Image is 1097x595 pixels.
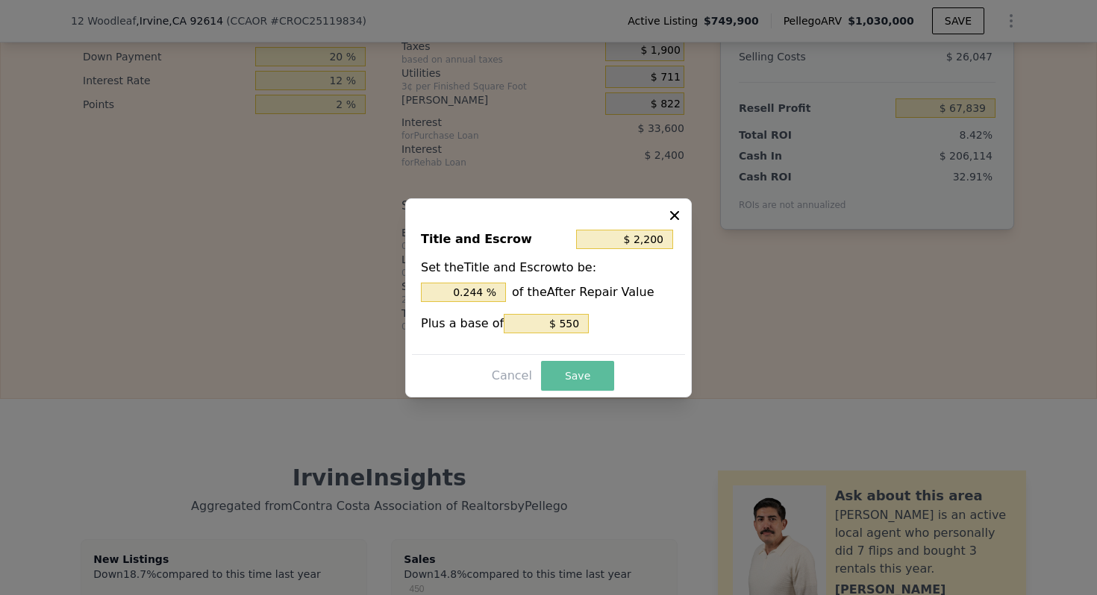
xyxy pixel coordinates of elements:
div: of the After Repair Value [421,283,676,302]
span: Plus a base of [421,316,504,330]
button: Save [541,361,614,391]
div: Title and Escrow [421,226,570,253]
button: Cancel [486,364,538,388]
div: Set the Title and Escrow to be: [421,259,676,302]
